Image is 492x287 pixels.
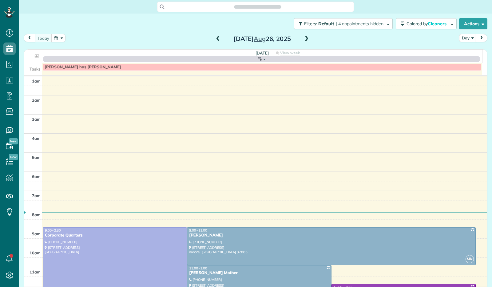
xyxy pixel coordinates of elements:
[407,21,449,26] span: Colored by
[189,266,207,270] span: 11:00 - 1:00
[476,34,487,42] button: next
[304,21,317,26] span: Filters:
[291,18,393,29] a: Filters: Default | 4 appointments hidden
[336,21,383,26] span: | 4 appointments hidden
[32,231,41,236] span: 9am
[45,233,185,238] div: Corporate Quarters
[459,18,487,29] button: Actions
[9,154,18,160] span: New
[294,18,393,29] button: Filters: Default | 4 appointments hidden
[32,193,41,198] span: 7am
[30,269,41,274] span: 11am
[9,138,18,144] span: New
[189,228,207,232] span: 9:00 - 11:00
[318,21,335,26] span: Default
[240,4,275,10] span: Search ZenMaid…
[189,233,474,238] div: [PERSON_NAME]
[280,51,300,55] span: View week
[32,98,41,103] span: 2am
[32,212,41,217] span: 8am
[428,21,447,26] span: Cleaners
[45,228,61,232] span: 9:00 - 2:30
[254,35,266,42] span: Aug
[35,34,52,42] button: today
[32,136,41,141] span: 4am
[24,34,35,42] button: prev
[224,35,301,42] h2: [DATE] 26, 2025
[32,174,41,179] span: 6am
[396,18,457,29] button: Colored byCleaners
[256,51,269,55] span: [DATE]
[264,56,265,62] span: -
[189,270,329,276] div: [PERSON_NAME] Mother
[45,65,121,70] span: [PERSON_NAME] has [PERSON_NAME]
[32,155,41,160] span: 5am
[32,117,41,122] span: 3am
[32,79,41,83] span: 1am
[30,250,41,255] span: 10am
[459,34,476,42] button: Day
[466,255,474,263] span: MK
